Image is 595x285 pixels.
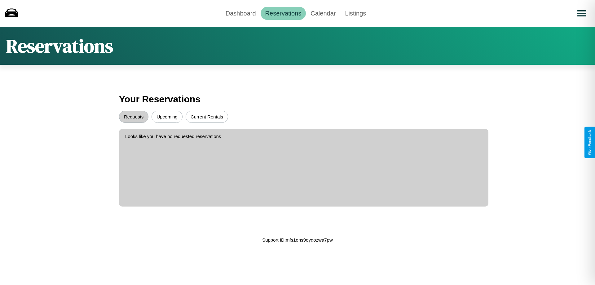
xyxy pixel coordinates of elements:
a: Listings [340,7,371,20]
button: Current Rentals [186,111,228,123]
a: Calendar [306,7,340,20]
h3: Your Reservations [119,91,476,108]
a: Dashboard [221,7,261,20]
a: Reservations [261,7,306,20]
p: Support ID: mfs1ons9oyqozwa7pw [262,236,333,244]
h1: Reservations [6,33,113,59]
button: Upcoming [152,111,183,123]
button: Open menu [573,5,590,22]
button: Requests [119,111,148,123]
p: Looks like you have no requested reservations [125,132,482,140]
div: Give Feedback [588,130,592,155]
